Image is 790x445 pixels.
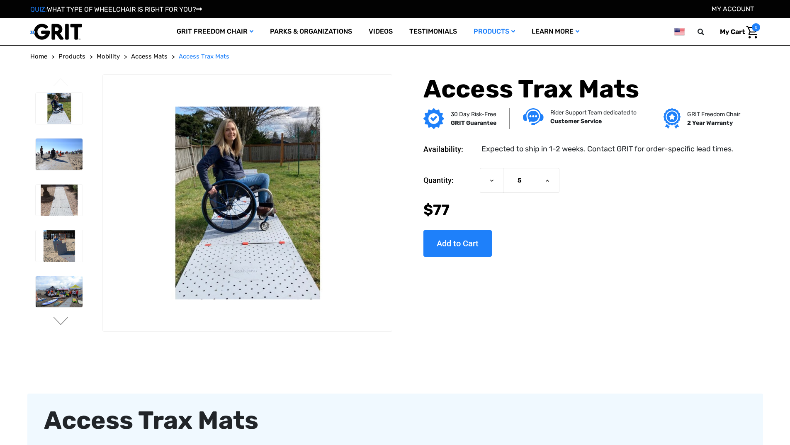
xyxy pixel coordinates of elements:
[52,78,70,88] button: Go to slide 6 of 6
[712,5,754,13] a: Account
[30,53,47,60] span: Home
[481,143,734,155] dd: Expected to ship in 1-2 weeks. Contact GRIT for order-specific lead times.
[465,18,523,45] a: Products
[550,118,602,125] strong: Customer Service
[58,53,85,60] span: Products
[687,119,733,126] strong: 2 Year Warranty
[30,23,82,40] img: GRIT All-Terrain Wheelchair and Mobility Equipment
[752,23,760,32] span: 0
[746,26,758,39] img: Cart
[30,5,202,13] a: QUIZ:WHAT TYPE OF WHEELCHAIR IS RIGHT FOR YOU?
[687,110,740,119] p: GRIT Freedom Chair
[168,18,262,45] a: GRIT Freedom Chair
[52,317,70,327] button: Go to slide 2 of 6
[401,18,465,45] a: Testimonials
[262,18,360,45] a: Parks & Organizations
[423,108,444,129] img: GRIT Guarantee
[714,23,760,41] a: Cart with 0 items
[451,119,496,126] strong: GRIT Guarantee
[103,107,391,299] img: Access Trax Mats
[701,23,714,41] input: Search
[523,108,544,125] img: Customer service
[550,108,637,117] p: Rider Support Team dedicated to
[36,230,83,262] img: Access Trax Mats
[30,5,47,13] span: QUIZ:
[58,52,85,61] a: Products
[423,74,738,104] h1: Access Trax Mats
[523,18,588,45] a: Learn More
[44,402,746,439] div: Access Trax Mats
[360,18,401,45] a: Videos
[131,52,168,61] a: Access Mats
[423,168,476,193] label: Quantity:
[179,53,229,60] span: Access Trax Mats
[720,28,745,36] span: My Cart
[179,52,229,61] a: Access Trax Mats
[36,276,83,308] img: Access Trax Mats
[131,53,168,60] span: Access Mats
[30,52,760,61] nav: Breadcrumb
[36,185,83,216] img: Access Trax Mats
[674,27,684,37] img: us.png
[423,143,476,155] dt: Availability:
[451,110,496,119] p: 30 Day Risk-Free
[423,201,450,219] span: $77
[36,139,83,170] img: Access Trax Mats
[97,53,120,60] span: Mobility
[664,108,681,129] img: Grit freedom
[36,93,83,124] img: Access Trax Mats
[423,230,492,257] input: Add to Cart
[97,52,120,61] a: Mobility
[30,52,47,61] a: Home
